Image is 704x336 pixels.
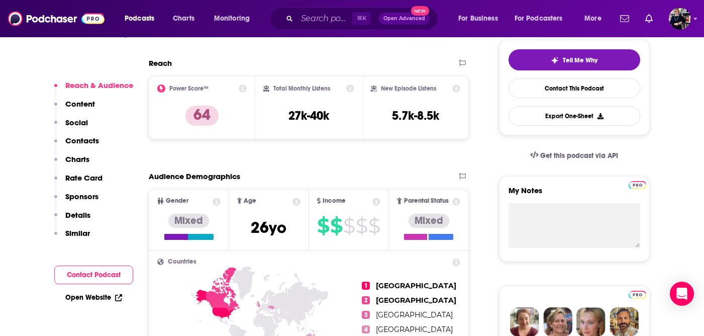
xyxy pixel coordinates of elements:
span: Parental Status [404,198,449,204]
h3: 5.7k-8.5k [392,108,439,123]
span: For Business [458,12,498,26]
a: Get this podcast via API [522,143,627,168]
span: Open Advanced [383,16,425,21]
span: $ [317,218,329,234]
span: More [584,12,601,26]
button: open menu [508,11,577,27]
span: $ [368,218,380,234]
a: Pro website [629,289,646,299]
button: Open AdvancedNew [379,13,430,25]
a: Charts [166,11,200,27]
a: Contact This Podcast [509,78,640,98]
span: Podcasts [125,12,154,26]
p: Rate Card [65,173,103,183]
button: open menu [451,11,511,27]
span: Tell Me Why [563,56,597,64]
input: Search podcasts, credits, & more... [297,11,352,27]
button: open menu [207,11,263,27]
p: Charts [65,154,89,164]
p: Sponsors [65,192,98,201]
span: For Podcasters [515,12,563,26]
h2: Reach [149,58,172,68]
span: $ [356,218,367,234]
p: Reach & Audience [65,80,133,90]
span: $ [343,218,355,234]
span: [GEOGRAPHIC_DATA] [376,310,453,319]
h2: Total Monthly Listens [273,85,330,92]
span: Income [323,198,346,204]
span: 4 [362,325,370,333]
div: Open Intercom Messenger [670,282,694,306]
button: Contacts [54,136,99,154]
span: New [411,6,429,16]
button: Export One-Sheet [509,106,640,126]
p: 64 [185,106,219,126]
h2: Power Score™ [169,85,209,92]
button: Show profile menu [669,8,691,30]
span: [GEOGRAPHIC_DATA] [376,325,453,334]
button: Reach & Audience [54,80,133,99]
span: 26 yo [251,218,286,237]
button: Content [54,99,95,118]
img: Podchaser Pro [629,181,646,189]
img: tell me why sparkle [551,56,559,64]
p: Details [65,210,90,220]
p: Similar [65,228,90,238]
button: Charts [54,154,89,173]
button: open menu [577,11,614,27]
span: ⌘ K [352,12,371,25]
button: open menu [118,11,167,27]
a: Open Website [65,293,122,302]
p: Social [65,118,88,127]
button: tell me why sparkleTell Me Why [509,49,640,70]
img: User Profile [669,8,691,30]
span: Age [244,198,256,204]
div: Search podcasts, credits, & more... [279,7,448,30]
button: Social [54,118,88,136]
span: Gender [166,198,188,204]
img: Podchaser - Follow, Share and Rate Podcasts [8,9,105,28]
div: Mixed [409,214,449,228]
label: My Notes [509,186,640,203]
span: $ [330,218,342,234]
a: Show notifications dropdown [616,10,633,27]
button: Details [54,210,90,229]
button: Contact Podcast [54,266,133,284]
p: Content [65,99,95,109]
a: Pro website [629,180,646,189]
span: 3 [362,311,370,319]
button: Sponsors [54,192,98,210]
span: Get this podcast via API [540,151,618,160]
h2: New Episode Listens [381,85,436,92]
span: Logged in as ndewey [669,8,691,30]
h2: Audience Demographics [149,172,240,181]
span: 2 [362,296,370,304]
span: Countries [168,259,196,265]
a: Show notifications dropdown [641,10,657,27]
button: Rate Card [54,173,103,192]
span: [GEOGRAPHIC_DATA] [376,296,456,305]
p: Contacts [65,136,99,145]
div: Mixed [168,214,209,228]
span: Charts [173,12,194,26]
button: Similar [54,228,90,247]
span: 1 [362,282,370,290]
span: [GEOGRAPHIC_DATA] [376,281,456,290]
img: Podchaser Pro [629,291,646,299]
span: Monitoring [214,12,250,26]
h3: 27k-40k [288,108,329,123]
